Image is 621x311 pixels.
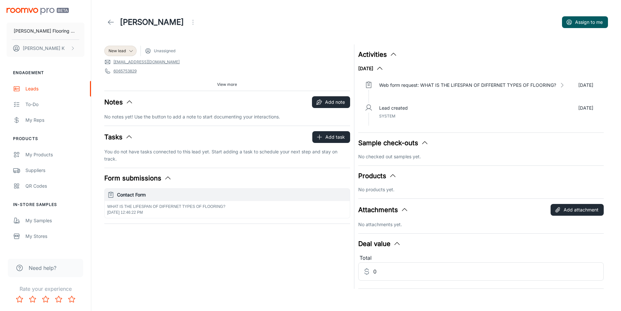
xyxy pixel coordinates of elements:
p: Lead created [379,104,408,112]
button: [PERSON_NAME] Flooring Center Inc [7,23,84,39]
button: Attachments [358,205,408,215]
button: [PERSON_NAME] K [7,40,84,57]
div: Leads [25,85,84,92]
a: 6065753829 [113,68,137,74]
button: Rate 1 star [13,293,26,306]
button: Rate 5 star [65,293,78,306]
div: QR Codes [25,182,84,190]
button: Tasks [104,132,133,142]
p: No products yet. [358,186,604,193]
button: Rate 3 star [39,293,52,306]
button: Activities [358,50,397,59]
h1: [PERSON_NAME] [120,16,184,28]
div: My Products [25,151,84,158]
div: My Reps [25,117,84,124]
button: Assign to me [562,16,608,28]
button: [DATE] [358,65,384,72]
span: System [379,114,395,118]
p: Rate your experience [5,285,86,293]
p: [DATE] [578,82,593,89]
p: No attachments yet. [358,221,604,228]
h6: Contact Form [117,191,347,198]
span: New lead [109,48,126,54]
button: Add attachment [551,204,604,216]
span: Need help? [29,264,56,272]
button: Open menu [186,16,200,29]
p: WHAT IS THE LIFESPAN OF DIFFERNET TYPES OF FLOORING? [107,204,347,210]
div: To-do [25,101,84,108]
p: No checked out samples yet. [358,153,604,160]
p: You do not have tasks connected to this lead yet. Start adding a task to schedule your next step ... [104,148,350,163]
div: My Samples [25,217,84,224]
button: Deal value [358,239,401,249]
div: New lead [104,46,137,56]
button: Add note [312,96,350,108]
button: Notes [104,97,133,107]
button: Products [358,171,397,181]
span: View more [217,82,237,87]
input: Estimated deal value [373,262,604,281]
button: Rate 4 star [52,293,65,306]
span: Unassigned [154,48,175,54]
div: My Stores [25,233,84,240]
p: Web form request: WHAT IS THE LIFESPAN OF DIFFERNET TYPES OF FLOORING? [379,82,556,89]
button: Form submissions [104,173,172,183]
p: No notes yet! Use the button to add a note to start documenting your interactions. [104,113,350,120]
img: Roomvo PRO Beta [7,8,69,15]
p: [PERSON_NAME] Flooring Center Inc [14,27,77,35]
button: Add task [312,131,350,143]
div: Total [358,254,604,262]
button: Sample check-outs [358,138,429,148]
button: Rate 2 star [26,293,39,306]
button: View more [214,80,240,89]
a: [EMAIL_ADDRESS][DOMAIN_NAME] [113,59,180,65]
span: [DATE] 12:46:22 PM [107,210,143,215]
div: Suppliers [25,167,84,174]
p: [PERSON_NAME] K [23,45,65,52]
p: [DATE] [578,104,593,112]
button: Contact FormWHAT IS THE LIFESPAN OF DIFFERNET TYPES OF FLOORING?[DATE] 12:46:22 PM [105,189,350,218]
